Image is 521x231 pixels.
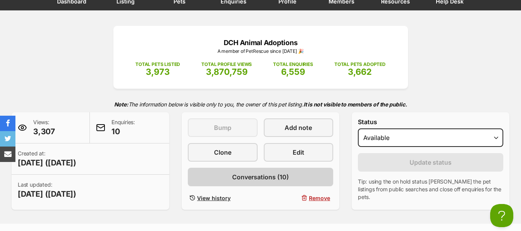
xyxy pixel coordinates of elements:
span: [DATE] ([DATE]) [18,189,76,199]
span: Edit [293,148,304,157]
p: Views: [33,118,55,137]
button: Bump [188,118,258,137]
span: Clone [214,148,231,157]
p: DCH Animal Adoptions [125,37,396,48]
iframe: Help Scout Beacon - Open [490,204,513,227]
p: Created at: [18,150,76,168]
a: Edit [264,143,334,162]
strong: It is not visible to members of the public. [303,101,407,108]
span: View history [197,194,231,202]
span: Add note [285,123,312,132]
p: Last updated: [18,181,76,199]
span: [DATE] ([DATE]) [18,157,76,168]
p: TOTAL PETS ADOPTED [334,61,386,68]
p: Enquiries: [111,118,135,137]
span: 3,973 [146,67,170,77]
p: TOTAL PROFILE VIEWS [201,61,252,68]
span: 10 [111,126,135,137]
span: 6,559 [281,67,305,77]
label: Status [358,118,503,125]
span: 3,662 [348,67,372,77]
a: Clone [188,143,258,162]
button: Remove [264,192,334,204]
span: Bump [214,123,231,132]
span: 3,307 [33,126,55,137]
span: Update status [410,158,452,167]
span: 3,870,759 [206,67,248,77]
a: Conversations (10) [188,168,333,186]
p: TOTAL PETS LISTED [135,61,180,68]
p: Tip: using the on hold status [PERSON_NAME] the pet listings from public searches and close off e... [358,178,503,201]
p: The information below is visible only to you, the owner of this pet listing. [12,96,509,112]
strong: Note: [114,101,128,108]
a: Add note [264,118,334,137]
span: Conversations (10) [232,172,289,182]
span: Remove [309,194,330,202]
a: View history [188,192,258,204]
p: TOTAL ENQUIRIES [273,61,313,68]
button: Update status [358,153,503,172]
p: A member of PetRescue since [DATE] 🎉 [125,48,396,55]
